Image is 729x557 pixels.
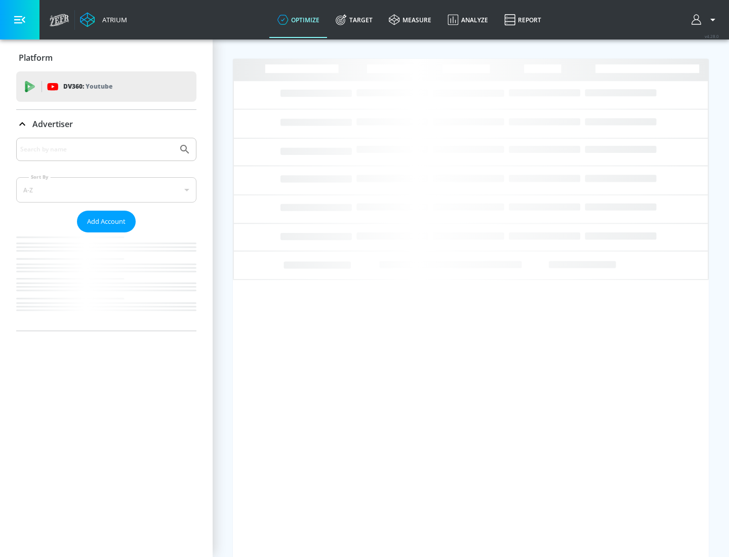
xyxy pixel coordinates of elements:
p: Platform [19,52,53,63]
div: Advertiser [16,110,196,138]
a: Target [328,2,381,38]
p: Advertiser [32,118,73,130]
p: DV360: [63,81,112,92]
div: Platform [16,44,196,72]
a: Analyze [439,2,496,38]
span: v 4.28.0 [705,33,719,39]
label: Sort By [29,174,51,180]
a: Report [496,2,549,38]
div: Advertiser [16,138,196,331]
span: Add Account [87,216,126,227]
nav: list of Advertiser [16,232,196,331]
a: optimize [269,2,328,38]
button: Add Account [77,211,136,232]
div: A-Z [16,177,196,203]
div: DV360: Youtube [16,71,196,102]
input: Search by name [20,143,174,156]
a: Atrium [80,12,127,27]
p: Youtube [86,81,112,92]
a: measure [381,2,439,38]
div: Atrium [98,15,127,24]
